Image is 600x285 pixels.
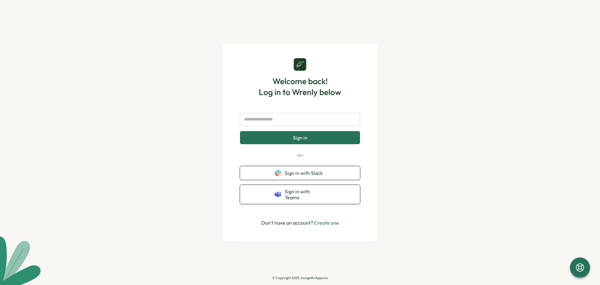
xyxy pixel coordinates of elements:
[261,219,339,227] p: Don't have an account?
[314,220,339,226] a: Create one
[285,170,325,176] span: Sign in with Slack
[240,131,360,144] button: Sign in
[293,135,307,140] span: Sign in
[240,152,360,159] p: -or-
[272,276,328,280] p: © Copyright 2025, Incognito Apps Inc
[240,185,360,204] button: Sign in with Teams
[285,189,325,200] span: Sign in with Teams
[240,166,360,180] button: Sign in with Slack
[259,76,341,98] h1: Welcome back! Log in to Wrenly below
